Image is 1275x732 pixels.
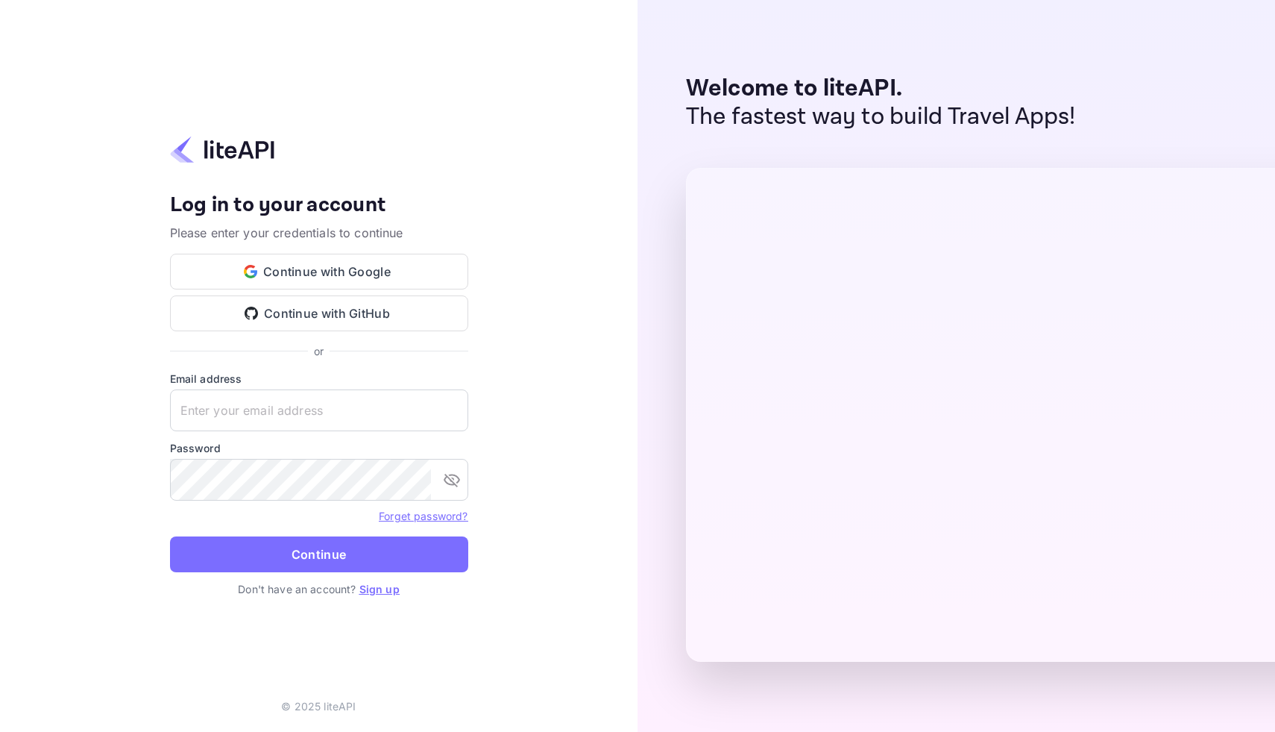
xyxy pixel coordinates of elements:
label: Password [170,440,468,456]
img: liteapi [170,135,274,164]
a: Forget password? [379,510,467,522]
p: Please enter your credentials to continue [170,224,468,242]
button: Continue [170,537,468,572]
h4: Log in to your account [170,193,468,219]
p: or [314,343,324,359]
button: Continue with GitHub [170,295,468,331]
p: Welcome to liteAPI. [686,75,1076,103]
p: Don't have an account? [170,581,468,597]
a: Forget password? [379,508,467,523]
button: toggle password visibility [437,465,467,495]
a: Sign up [359,583,400,595]
p: The fastest way to build Travel Apps! [686,103,1076,131]
label: Email address [170,371,468,387]
button: Continue with Google [170,254,468,290]
p: © 2025 liteAPI [281,698,356,714]
input: Enter your email address [170,390,468,431]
